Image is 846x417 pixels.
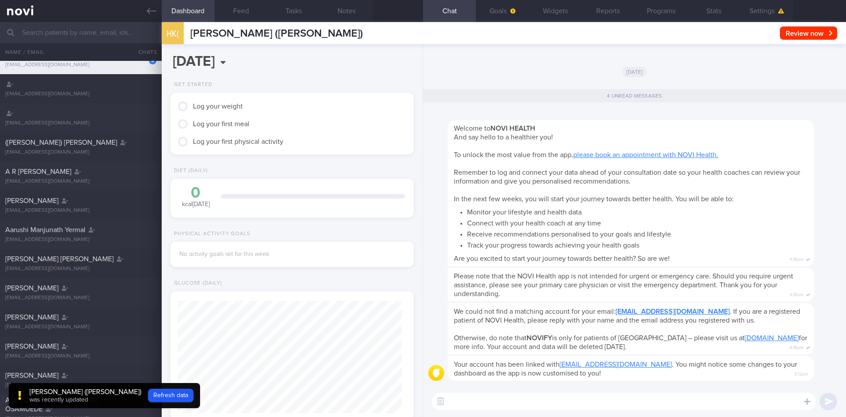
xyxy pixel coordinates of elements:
div: [EMAIL_ADDRESS][DOMAIN_NAME] [5,237,156,243]
div: 0 [179,185,212,201]
a: [EMAIL_ADDRESS][DOMAIN_NAME] [616,308,730,315]
span: [PERSON_NAME] [5,285,59,292]
div: [EMAIL_ADDRESS][DOMAIN_NAME] [5,207,156,214]
div: [EMAIL_ADDRESS][DOMAIN_NAME] [5,62,156,68]
li: Receive recommendations personalised to your goals and lifestyle [467,228,808,239]
span: ([PERSON_NAME]) [PERSON_NAME] [5,139,117,146]
div: Glucose (Daily) [171,280,222,287]
span: [PERSON_NAME] [5,343,59,350]
span: 4:36pm [790,342,804,351]
strong: NOVIFY [527,334,552,342]
div: [EMAIL_ADDRESS][DOMAIN_NAME] [5,295,156,301]
strong: NOVI HEALTH [490,125,535,132]
span: Aarushi Manjunath Yermal [5,226,85,233]
span: 5:12pm [794,369,808,377]
span: To unlock the most value from the app, [454,151,718,158]
button: Chats [126,43,162,61]
span: Otherwise, do note that is only for patients of [GEOGRAPHIC_DATA] – please visit us at for more i... [454,334,807,350]
div: [EMAIL_ADDRESS][DOMAIN_NAME] [5,120,156,127]
div: HK( [160,17,186,51]
span: 4:36pm [790,254,804,263]
span: ADEROGBA [PERSON_NAME] OSAMUEDE [5,397,98,413]
span: was recently updated [30,397,88,403]
div: [EMAIL_ADDRESS][DOMAIN_NAME] [5,149,156,156]
div: [PERSON_NAME] ([PERSON_NAME]) [30,387,141,396]
div: Physical Activity Goals [171,231,250,237]
div: [EMAIL_ADDRESS][DOMAIN_NAME] [5,266,156,272]
div: No activity goals set for this week [179,251,405,259]
li: Connect with your health coach at any time [467,217,808,228]
span: In the next few weeks, you will start your journey towards better health. You will be able to: [454,195,734,203]
div: [EMAIL_ADDRESS][DOMAIN_NAME] [5,382,156,389]
span: And say hello to a healthier you! [454,134,553,141]
a: [DOMAIN_NAME] [745,334,799,342]
div: [EMAIL_ADDRESS][DOMAIN_NAME] [5,324,156,331]
span: [PERSON_NAME] [5,197,59,204]
li: Monitor your lifestyle and health data [467,206,808,217]
div: [EMAIL_ADDRESS][DOMAIN_NAME] [5,353,156,360]
span: Your account has been linked with . You might notice some changes to your dashboard as the app is... [454,361,797,377]
span: Please note that the NOVI Health app is not intended for urgent or emergency care. Should you req... [454,273,793,297]
span: [PERSON_NAME] [5,314,59,321]
span: Remember to log and connect your data ahead of your consultation date so your health coaches can ... [454,169,800,185]
div: [EMAIL_ADDRESS][DOMAIN_NAME] [5,178,156,185]
div: [EMAIL_ADDRESS][DOMAIN_NAME] [5,91,156,98]
a: [EMAIL_ADDRESS][DOMAIN_NAME] [560,361,672,368]
span: We could not find a matching account for your email: . If you are a registered patient of NOVI He... [454,308,800,324]
span: Welcome to [454,125,535,132]
span: [PERSON_NAME] [5,372,59,379]
div: Diet (Daily) [171,168,208,174]
div: Get Started [171,82,212,88]
span: Are you excited to start your journey towards better health? So are we! [454,255,670,262]
a: please book an appointment with NOVI Health. [573,151,718,158]
span: A R [PERSON_NAME] [5,168,71,175]
div: 4 [149,57,156,64]
span: 4:36pm [790,289,804,298]
span: [DATE] [622,67,647,77]
span: [PERSON_NAME] ([PERSON_NAME]) [190,28,363,39]
li: Track your progress towards achieving your health goals [467,239,808,250]
div: kcal [DATE] [179,185,212,209]
span: [PERSON_NAME] [PERSON_NAME] [5,255,114,263]
button: Review now [780,26,837,40]
button: Refresh data [148,389,193,402]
